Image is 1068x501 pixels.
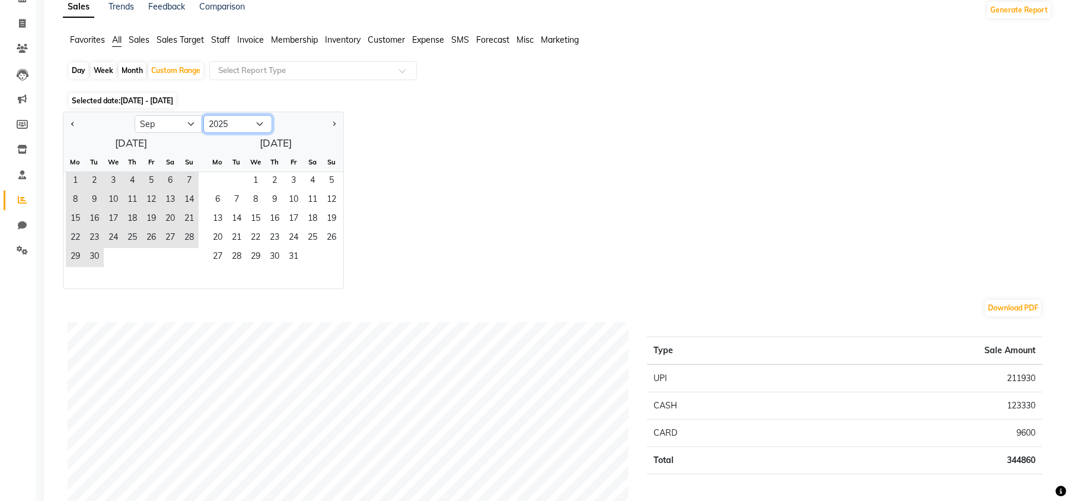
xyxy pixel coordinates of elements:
[322,210,341,229] div: Sunday, October 19, 2025
[265,191,284,210] span: 9
[142,210,161,229] span: 19
[85,248,104,267] div: Tuesday, September 30, 2025
[135,115,203,133] select: Select month
[284,191,303,210] span: 10
[85,229,104,248] span: 23
[104,191,123,210] div: Wednesday, September 10, 2025
[112,34,122,45] span: All
[208,229,227,248] div: Monday, October 20, 2025
[246,248,265,267] span: 29
[211,34,230,45] span: Staff
[208,248,227,267] span: 27
[69,62,88,79] div: Day
[792,392,1043,420] td: 123330
[227,248,246,267] div: Tuesday, October 28, 2025
[104,191,123,210] span: 10
[142,229,161,248] span: 26
[66,210,85,229] div: Monday, September 15, 2025
[104,210,123,229] span: 17
[227,210,246,229] div: Tuesday, October 14, 2025
[246,172,265,191] span: 1
[227,210,246,229] span: 14
[142,172,161,191] div: Friday, September 5, 2025
[104,172,123,191] span: 3
[246,191,265,210] div: Wednesday, October 8, 2025
[792,447,1043,474] td: 344860
[208,248,227,267] div: Monday, October 27, 2025
[322,191,341,210] span: 12
[985,300,1041,316] button: Download PDF
[208,210,227,229] span: 13
[85,191,104,210] span: 9
[265,191,284,210] div: Thursday, October 9, 2025
[284,191,303,210] div: Friday, October 10, 2025
[142,229,161,248] div: Friday, September 26, 2025
[322,229,341,248] div: Sunday, October 26, 2025
[303,191,322,210] span: 11
[161,191,180,210] span: 13
[265,172,284,191] div: Thursday, October 2, 2025
[284,229,303,248] div: Friday, October 24, 2025
[85,210,104,229] span: 16
[647,420,793,447] td: CARD
[284,172,303,191] span: 3
[123,229,142,248] div: Thursday, September 25, 2025
[368,34,405,45] span: Customer
[284,248,303,267] span: 31
[246,191,265,210] span: 8
[85,172,104,191] span: 2
[451,34,469,45] span: SMS
[303,229,322,248] span: 25
[246,210,265,229] span: 15
[66,172,85,191] span: 1
[85,172,104,191] div: Tuesday, September 2, 2025
[208,210,227,229] div: Monday, October 13, 2025
[303,172,322,191] span: 4
[271,34,318,45] span: Membership
[246,248,265,267] div: Wednesday, October 29, 2025
[85,153,104,172] div: Tu
[227,248,246,267] span: 28
[66,172,85,191] div: Monday, September 1, 2025
[180,229,199,248] span: 28
[227,153,246,172] div: Tu
[227,191,246,210] div: Tuesday, October 7, 2025
[647,392,793,420] td: CASH
[322,191,341,210] div: Sunday, October 12, 2025
[208,191,227,210] span: 6
[541,34,579,45] span: Marketing
[66,210,85,229] span: 15
[161,172,180,191] span: 6
[123,172,142,191] span: 4
[104,229,123,248] span: 24
[68,115,78,134] button: Previous month
[284,229,303,248] span: 24
[322,210,341,229] span: 19
[792,420,1043,447] td: 9600
[303,191,322,210] div: Saturday, October 11, 2025
[142,191,161,210] span: 12
[161,191,180,210] div: Saturday, September 13, 2025
[148,62,203,79] div: Custom Range
[66,153,85,172] div: Mo
[208,191,227,210] div: Monday, October 6, 2025
[303,210,322,229] span: 18
[69,93,176,108] span: Selected date:
[647,364,793,392] td: UPI
[180,172,199,191] div: Sunday, September 7, 2025
[66,248,85,267] div: Monday, September 29, 2025
[322,172,341,191] span: 5
[66,191,85,210] span: 8
[119,62,146,79] div: Month
[66,229,85,248] div: Monday, September 22, 2025
[123,191,142,210] span: 11
[284,153,303,172] div: Fr
[265,248,284,267] span: 30
[120,96,173,105] span: [DATE] - [DATE]
[265,153,284,172] div: Th
[104,210,123,229] div: Wednesday, September 17, 2025
[142,210,161,229] div: Friday, September 19, 2025
[246,153,265,172] div: We
[148,1,185,12] a: Feedback
[142,153,161,172] div: Fr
